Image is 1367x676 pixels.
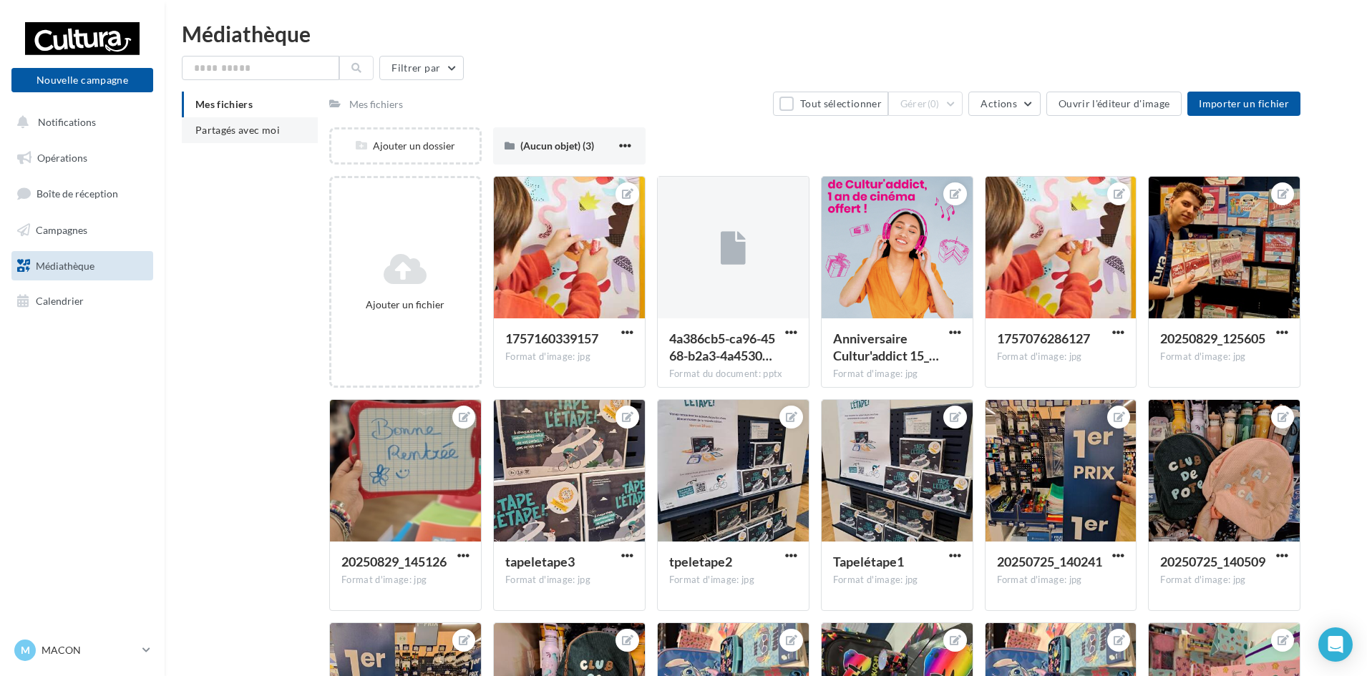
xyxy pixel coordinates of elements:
span: M [21,643,30,657]
span: (0) [928,98,940,109]
span: Partagés avec moi [195,124,280,136]
button: Importer un fichier [1187,92,1300,116]
span: 20250725_140509 [1160,554,1265,569]
button: Notifications [9,107,150,137]
div: Format d'image: jpg [997,574,1125,587]
div: Ajouter un dossier [331,139,480,153]
span: Opérations [37,152,87,164]
span: Notifications [38,116,96,128]
span: 1757076286127 [997,330,1090,346]
span: Actions [981,97,1016,109]
div: Format du document: pptx [669,368,797,381]
span: Campagnes [36,224,87,236]
span: Tapelétape1 [833,554,904,569]
div: Format d'image: jpg [1160,574,1288,587]
span: tapeletape3 [505,554,575,569]
button: Actions [968,92,1040,116]
span: (Aucun objet) (3) [520,139,594,152]
a: Opérations [9,143,156,173]
span: 1757160339157 [505,330,598,346]
div: Open Intercom Messenger [1318,627,1353,662]
div: Format d'image: jpg [505,351,633,363]
span: Importer un fichier [1199,97,1289,109]
span: 20250829_145126 [341,554,447,569]
button: Filtrer par [379,56,464,80]
span: Médiathèque [36,259,94,271]
button: Tout sélectionner [773,92,887,116]
a: Médiathèque [9,251,156,281]
div: Format d'image: jpg [1160,351,1288,363]
div: Ajouter un fichier [337,298,474,312]
span: Mes fichiers [195,98,253,110]
span: 4a386cb5-ca96-4568-b2a3-4a4530d21453 [669,330,775,363]
div: Format d'image: jpg [505,574,633,587]
div: Médiathèque [182,23,1350,44]
span: Boîte de réception [37,187,118,200]
a: Calendrier [9,286,156,316]
a: Boîte de réception [9,178,156,209]
div: Format d'image: jpg [833,574,961,587]
a: M MACON [11,637,153,664]
span: Anniversaire Cultur'addict 15_09 au 28_09 [833,330,939,363]
a: Campagnes [9,215,156,245]
span: 20250725_140241 [997,554,1102,569]
span: 20250829_125605 [1160,330,1265,346]
div: Format d'image: jpg [341,574,470,587]
div: Format d'image: jpg [669,574,797,587]
p: MACON [42,643,137,657]
div: Format d'image: jpg [997,351,1125,363]
button: Nouvelle campagne [11,68,153,92]
span: tpeletape2 [669,554,732,569]
div: Mes fichiers [349,97,403,112]
button: Gérer(0) [888,92,963,116]
span: Calendrier [36,295,84,307]
div: Format d'image: jpg [833,368,961,381]
button: Ouvrir l'éditeur d'image [1046,92,1182,116]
